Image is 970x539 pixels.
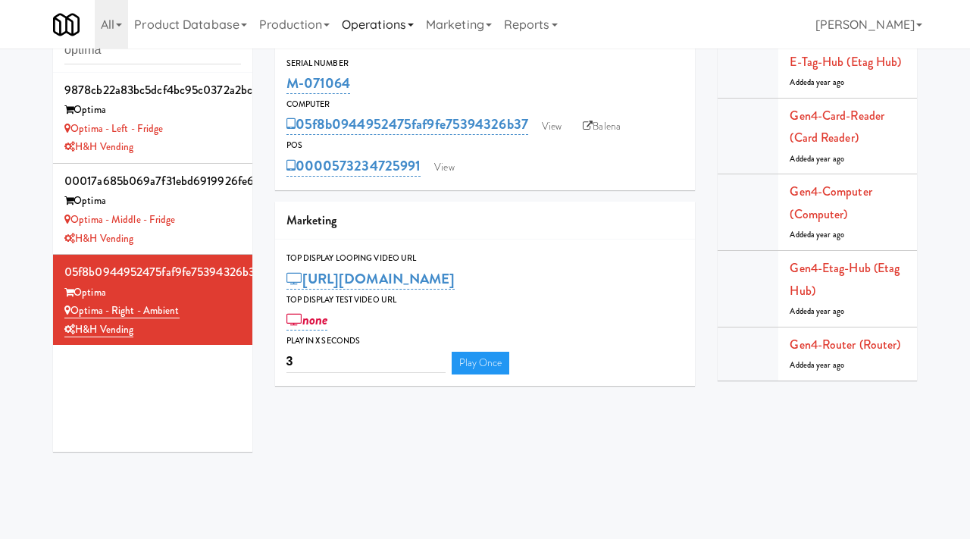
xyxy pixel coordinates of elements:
[64,36,241,64] input: Search cabinets
[575,115,628,138] a: Balena
[286,138,684,153] div: POS
[790,359,844,371] span: Added
[452,352,510,374] a: Play Once
[64,101,241,120] div: Optima
[64,192,241,211] div: Optima
[790,306,844,317] span: Added
[286,309,328,331] a: none
[811,229,844,240] span: a year ago
[53,73,252,164] li: 9878cb22a83bc5dcf4bc95c0372a2bc8Optima Optima - Left - FridgeH&H Vending
[790,259,900,299] a: Gen4-etag-hub (Etag Hub)
[286,334,684,349] div: Play in X seconds
[64,139,133,154] a: H&H Vending
[427,156,462,179] a: View
[53,11,80,38] img: Micromart
[286,268,455,290] a: [URL][DOMAIN_NAME]
[811,359,844,371] span: a year ago
[64,284,241,302] div: Optima
[64,121,163,136] a: Optima - Left - Fridge
[790,336,900,353] a: Gen4-router (Router)
[286,97,684,112] div: Computer
[64,231,133,246] a: H&H Vending
[53,164,252,255] li: 00017a685b069a7f31ebd6919926fe67Optima Optima - Middle - FridgeH&H Vending
[64,261,241,284] div: 05f8b0944952475faf9fe75394326b37
[286,73,351,94] a: M-071064
[64,79,241,102] div: 9878cb22a83bc5dcf4bc95c0372a2bc8
[286,293,684,308] div: Top Display Test Video Url
[286,114,528,135] a: 05f8b0944952475faf9fe75394326b37
[53,255,252,345] li: 05f8b0944952475faf9fe75394326b37Optima Optima - Right - AmbientH&H Vending
[64,212,176,227] a: Optima - Middle - Fridge
[64,322,133,337] a: H&H Vending
[286,251,684,266] div: Top Display Looping Video Url
[64,170,241,193] div: 00017a685b069a7f31ebd6919926fe67
[790,77,844,88] span: Added
[790,183,871,223] a: Gen4-computer (Computer)
[286,212,337,229] span: Marketing
[811,153,844,165] span: a year ago
[790,153,844,165] span: Added
[64,303,180,318] a: Optima - Right - Ambient
[286,56,684,71] div: Serial Number
[534,115,569,138] a: View
[790,107,884,147] a: Gen4-card-reader (Card Reader)
[286,155,421,177] a: 0000573234725991
[811,77,844,88] span: a year ago
[790,53,901,71] a: E-tag-hub (Etag Hub)
[811,306,844,317] span: a year ago
[790,229,844,240] span: Added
